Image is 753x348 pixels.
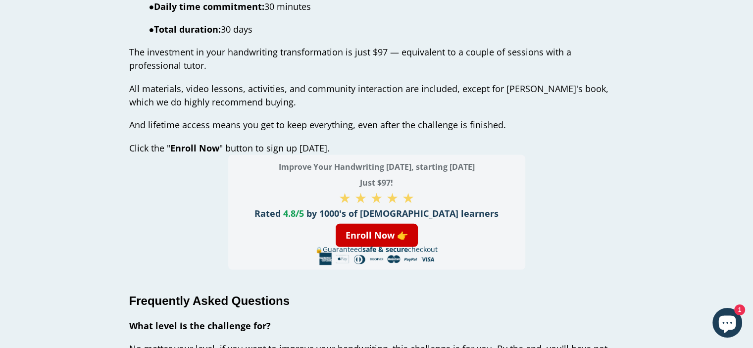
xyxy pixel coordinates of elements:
[339,188,414,207] span: ★ ★ ★ ★ ★
[149,0,311,12] span: ● 30 minutes
[315,246,438,254] span: 🔒
[228,159,525,191] h3: Improve Your Handwriting [DATE], starting [DATE] Just $97!
[154,0,264,12] strong: Daily time commitment:
[154,23,221,35] strong: Total duration:
[306,207,499,219] span: by 1000's of [DEMOGRAPHIC_DATA] learners
[129,46,571,71] span: The investment in your handwriting transformation is just $97 — equivalent to a couple of session...
[283,207,304,219] span: 4.8/5
[129,83,608,108] span: All materials, video lessons, activities, and community interaction are included, except for [PER...
[323,245,438,254] span: Guaranteed checkout
[362,245,408,254] strong: safe & secure
[149,23,253,35] span: ● 30 days
[709,308,745,340] inbox-online-store-chat: Shopify online store chat
[129,320,271,332] span: What level is the challenge for?
[254,207,281,219] span: Rated
[170,142,219,154] strong: Enroll Now
[129,294,290,307] span: Frequently Asked Questions
[336,224,418,247] a: Enroll Now 👉
[129,142,330,154] span: Click the " " button to sign up [DATE].
[129,119,506,131] span: And lifetime access means you get to keep everything, even after the challenge is finished.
